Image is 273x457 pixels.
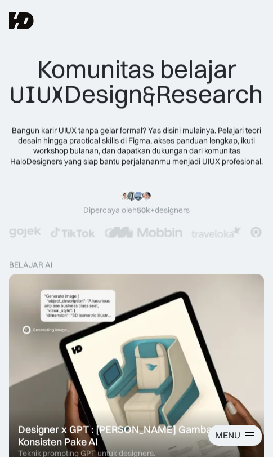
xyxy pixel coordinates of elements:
[83,205,190,215] div: Dipercaya oleh designers
[137,205,155,215] span: 50k+
[142,79,156,109] span: &
[9,125,264,166] div: Bangun karir UIUX tanpa gelar formal? Yas disini mulainya. Pelajari teori desain hingga practical...
[9,260,52,270] div: belajar ai
[10,79,64,109] span: UIUX
[215,429,240,441] div: MENU
[10,56,263,107] div: Komunitas belajar Design Research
